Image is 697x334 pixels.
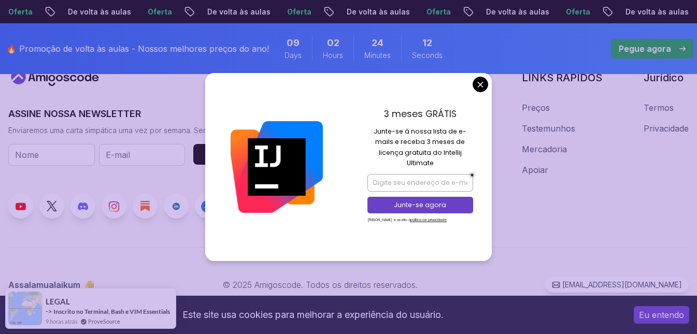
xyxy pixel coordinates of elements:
a: Termos [644,101,674,114]
a: Privacidade [644,122,689,135]
span: Hours [323,50,343,61]
span: Days [285,50,302,61]
span: Seconds [412,50,443,61]
font: LEGAL [46,297,70,306]
font: Mercadoria [522,144,567,154]
span: 12 Seconds [422,36,432,50]
font: De volta às aulas [60,7,123,16]
input: E-mail [99,144,186,166]
font: Pegue agora [619,43,671,54]
font: © 2025 Amigoscode. Todos os direitos reservados. [223,280,418,290]
font: ASSINE NOSSA NEWSLETTER [8,108,141,119]
font: De volta às aulas [478,7,542,16]
font: De volta às aulas [200,7,263,16]
font: 🔥 Promoção de volta às aulas - Nossos melhores preços do ano! [6,43,269,54]
font: Testemunhos [522,123,575,134]
a: Testemunhos [522,122,575,135]
a: Link do Youtube [8,194,33,219]
a: [EMAIL_ADDRESS][DOMAIN_NAME] [545,277,689,293]
a: Link do Facebook [195,194,220,219]
font: Assalamualaikum [8,280,80,290]
span: 2 Hours [327,36,339,50]
font: LINKS RÁPIDOS [522,71,602,84]
a: Apoiar [522,164,548,176]
span: Minutes [364,50,391,61]
font: Oferta [1,7,25,16]
input: Nome [8,144,95,166]
a: Preços [522,101,550,114]
font: Oferta [419,7,443,16]
span: 9 Days [287,36,300,50]
button: Enviar [193,144,240,165]
a: Link do Instagram [102,194,126,219]
button: Aceitar cookies [634,306,689,324]
font: [EMAIL_ADDRESS][DOMAIN_NAME] [562,280,682,289]
a: Link do blog [133,194,158,219]
font: Apoiar [522,165,548,175]
font: 👋 [83,278,97,292]
span: 24 Minutes [372,36,383,50]
img: imagem de notificação de prova social provesource [8,292,42,325]
a: Link do LinkedIn [164,194,189,219]
a: ProveSource [88,317,120,326]
font: Oferta [279,7,304,16]
font: Privacidade [644,123,689,134]
font: De volta às aulas [339,7,402,16]
font: -> [46,307,52,315]
font: Oferta [558,7,582,16]
a: Inscrito no Terminal, Bash e VIM Essentials [53,308,170,315]
font: Termos [644,103,674,113]
a: Link do Discord [70,194,95,219]
font: Oferta [140,7,164,16]
font: Eu entendo [639,310,684,320]
a: Mercadoria [522,143,567,155]
font: Jurídico [644,71,684,84]
font: Este site usa cookies para melhorar a experiência do usuário. [182,309,444,320]
font: De volta às aulas [618,7,681,16]
a: Link do Twitter [39,194,64,219]
font: Preços [522,103,550,113]
font: 9 horas atrás [46,318,78,325]
font: Enviaremos uma carta simpática uma vez por semana. Sem spam. [8,126,231,135]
